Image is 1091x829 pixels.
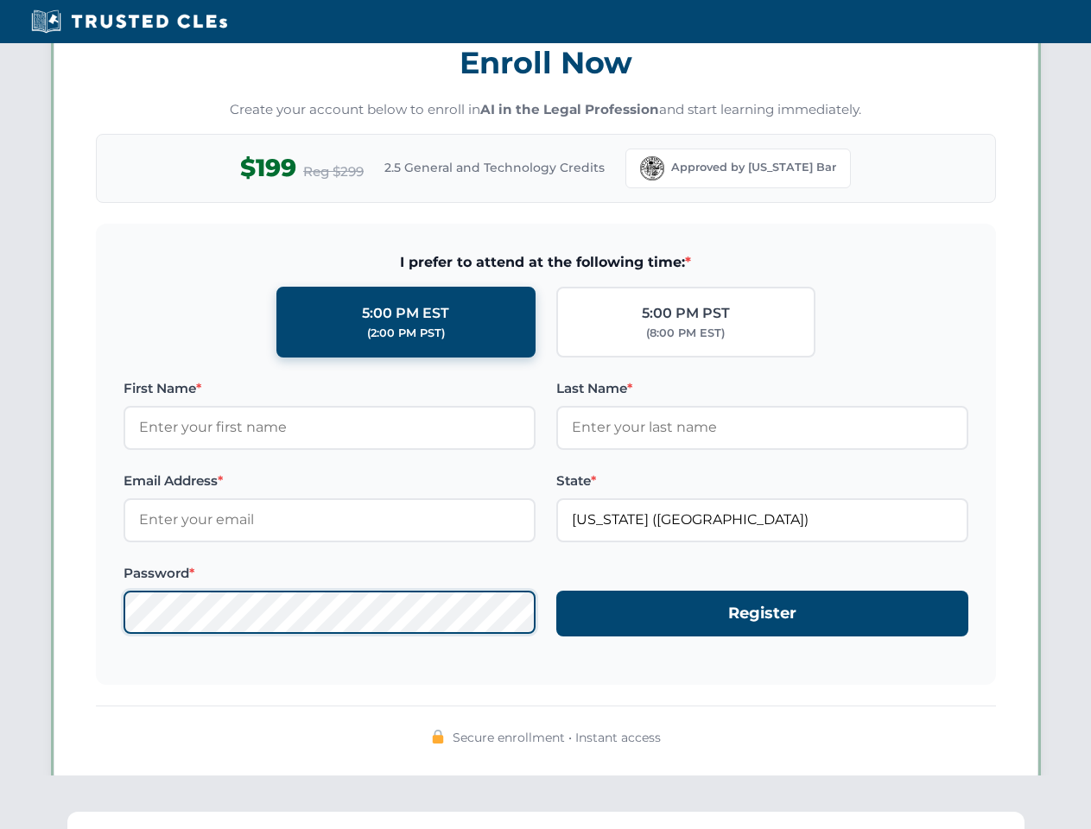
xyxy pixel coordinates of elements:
[556,471,968,491] label: State
[124,471,536,491] label: Email Address
[556,498,968,541] input: Florida (FL)
[642,302,730,325] div: 5:00 PM PST
[124,251,968,274] span: I prefer to attend at the following time:
[431,730,445,744] img: 🔒
[556,406,968,449] input: Enter your last name
[26,9,232,35] img: Trusted CLEs
[556,378,968,399] label: Last Name
[640,156,664,180] img: Florida Bar
[96,100,996,120] p: Create your account below to enroll in and start learning immediately.
[556,591,968,636] button: Register
[646,325,725,342] div: (8:00 PM EST)
[240,149,296,187] span: $199
[96,35,996,90] h3: Enroll Now
[362,302,449,325] div: 5:00 PM EST
[367,325,445,342] div: (2:00 PM PST)
[124,498,536,541] input: Enter your email
[671,159,836,176] span: Approved by [US_STATE] Bar
[453,728,661,747] span: Secure enrollment • Instant access
[384,158,605,177] span: 2.5 General and Technology Credits
[124,378,536,399] label: First Name
[124,406,536,449] input: Enter your first name
[480,101,659,117] strong: AI in the Legal Profession
[303,161,364,182] span: Reg $299
[124,563,536,584] label: Password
